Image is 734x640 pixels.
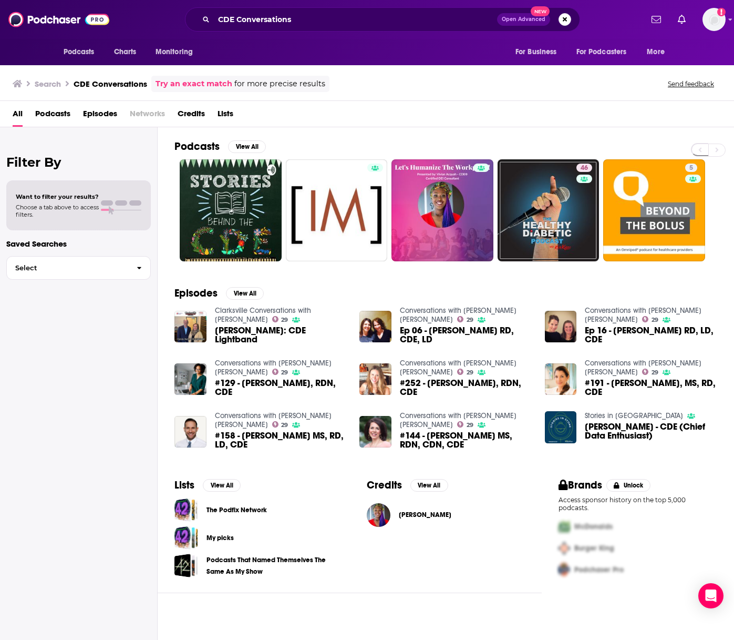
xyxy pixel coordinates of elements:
[698,583,723,608] div: Open Intercom Messenger
[702,8,726,31] span: Logged in as LoriBecker
[174,479,194,492] h2: Lists
[585,422,717,440] a: Jordan Watt - CDE (Chief Data Enthusiast)
[559,496,717,512] p: Access sponsor history on the top 5,000 podcasts.
[581,163,588,174] span: 46
[215,326,347,344] span: [PERSON_NAME]: CDE Lightband
[674,11,690,28] a: Show notifications dropdown
[156,45,193,59] span: Monitoring
[367,503,390,527] a: Vivian Acquah
[56,42,108,62] button: open menu
[206,532,234,544] a: My picks
[215,379,347,397] a: #129 - Kim Rose, RDN, CDE
[647,45,665,59] span: More
[717,8,726,16] svg: Add a profile image
[467,370,473,375] span: 29
[574,544,614,553] span: Burger King
[603,159,705,261] a: 5
[585,306,701,324] a: Conversations with Anne Elizabeth
[399,511,451,519] a: Vivian Acquah
[576,164,592,172] a: 46
[174,363,206,395] img: #129 - Kim Rose, RDN, CDE
[359,416,391,448] img: #144 - Bonnie R. Giller MS, RDN, CDN, CDE
[410,479,448,492] button: View All
[215,431,347,449] span: #158 - [PERSON_NAME] MS, RD, LD, CDE
[8,9,109,29] img: Podchaser - Follow, Share and Rate Podcasts
[399,511,451,519] span: [PERSON_NAME]
[114,45,137,59] span: Charts
[6,155,151,170] h2: Filter By
[130,105,165,127] span: Networks
[215,359,332,377] a: Conversations with Anne Elizabeth
[228,140,266,153] button: View All
[554,516,574,537] img: First Pro Logo
[215,431,347,449] a: #158 - Moe Schlachter MS, RD, LD, CDE
[359,363,391,395] img: #252 - Jessica M, RDN, CDE
[585,422,717,440] span: [PERSON_NAME] - CDE (Chief Data Enthusiast)
[148,42,206,62] button: open menu
[83,105,117,127] span: Episodes
[515,45,557,59] span: For Business
[400,379,532,397] span: #252 - [PERSON_NAME], RDN, CDE
[585,326,717,344] a: Ep 16 - Courtney Slater RD, LD, CDE
[174,311,206,343] img: Christy Batts: CDE Lightband
[178,105,205,127] a: Credits
[647,11,665,28] a: Show notifications dropdown
[174,140,266,153] a: PodcastsView All
[215,306,311,324] a: Clarksville Conversations with Charlie Koon
[226,287,264,300] button: View All
[206,554,333,577] a: Podcasts That Named Themselves The Same As My Show
[174,498,198,522] a: The Podfix Network
[7,265,128,271] span: Select
[702,8,726,31] button: Show profile menu
[35,79,61,89] h3: Search
[234,78,325,90] span: for more precise results
[545,363,577,395] img: #191 - Amy Plano, MS, RD, CDE
[585,359,701,377] a: Conversations with Anne Elizabeth
[400,431,532,449] span: #144 - [PERSON_NAME] MS, RDN, CDN, CDE
[559,479,602,492] h2: Brands
[400,306,516,324] a: Conversations with Anne Elizabeth
[665,79,717,88] button: Send feedback
[16,193,99,200] span: Want to filter your results?
[156,78,232,90] a: Try an exact match
[174,287,264,300] a: EpisodesView All
[16,204,99,218] span: Choose a tab above to access filters.
[457,316,473,322] a: 29
[570,42,642,62] button: open menu
[457,369,473,375] a: 29
[545,411,577,443] a: Jordan Watt - CDE (Chief Data Enthusiast)
[174,416,206,448] img: #158 - Moe Schlachter MS, RD, LD, CDE
[702,8,726,31] img: User Profile
[13,105,23,127] span: All
[574,565,624,574] span: Podchaser Pro
[467,423,473,428] span: 29
[400,359,516,377] a: Conversations with Anne Elizabeth
[272,421,288,428] a: 29
[400,379,532,397] a: #252 - Jessica M, RDN, CDE
[574,522,613,531] span: McDonalds
[359,311,391,343] a: Ep 06 - Jodi Schweiger RD, CDE, LD
[215,326,347,344] a: Christy Batts: CDE Lightband
[64,45,95,59] span: Podcasts
[400,326,532,344] a: Ep 06 - Jodi Schweiger RD, CDE, LD
[174,287,218,300] h2: Episodes
[6,239,151,249] p: Saved Searches
[185,7,580,32] div: Search podcasts, credits, & more...
[508,42,570,62] button: open menu
[400,411,516,429] a: Conversations with Anne Elizabeth
[281,423,288,428] span: 29
[689,163,693,174] span: 5
[400,326,532,344] span: Ep 06 - [PERSON_NAME] RD, CDE, LD
[502,17,545,22] span: Open Advanced
[545,311,577,343] img: Ep 16 - Courtney Slater RD, LD, CDE
[215,411,332,429] a: Conversations with Anne Elizabeth
[218,105,233,127] a: Lists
